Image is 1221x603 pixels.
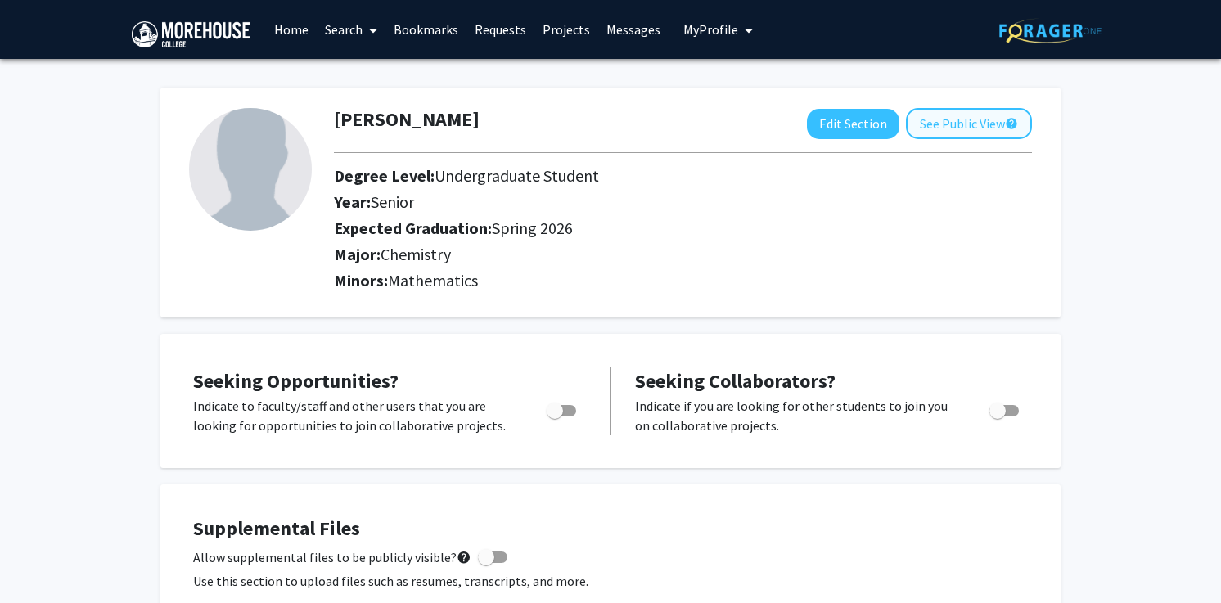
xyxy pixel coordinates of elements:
[381,244,451,264] span: Chemistry
[371,191,414,212] span: Senior
[12,529,70,591] iframe: Chat
[999,18,1102,43] img: ForagerOne Logo
[983,396,1028,421] div: Toggle
[193,396,516,435] p: Indicate to faculty/staff and other users that you are looking for opportunities to join collabor...
[534,1,598,58] a: Projects
[683,21,738,38] span: My Profile
[189,108,312,231] img: Profile Picture
[334,166,967,186] h2: Degree Level:
[492,218,573,238] span: Spring 2026
[266,1,317,58] a: Home
[466,1,534,58] a: Requests
[906,108,1032,139] button: See Public View
[193,547,471,567] span: Allow supplemental files to be publicly visible?
[540,396,585,421] div: Toggle
[334,245,1032,264] h2: Major:
[598,1,669,58] a: Messages
[132,21,250,47] img: Morehouse College Logo
[334,192,967,212] h2: Year:
[635,368,836,394] span: Seeking Collaborators?
[1005,114,1018,133] mat-icon: help
[334,108,480,132] h1: [PERSON_NAME]
[807,109,899,139] button: Edit Section
[388,270,478,290] span: Mathematics
[385,1,466,58] a: Bookmarks
[334,271,1032,290] h2: Minors:
[193,517,1028,541] h4: Supplemental Files
[457,547,471,567] mat-icon: help
[334,218,967,238] h2: Expected Graduation:
[193,368,399,394] span: Seeking Opportunities?
[193,571,1028,591] p: Use this section to upload files such as resumes, transcripts, and more.
[435,165,599,186] span: Undergraduate Student
[635,396,958,435] p: Indicate if you are looking for other students to join you on collaborative projects.
[317,1,385,58] a: Search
